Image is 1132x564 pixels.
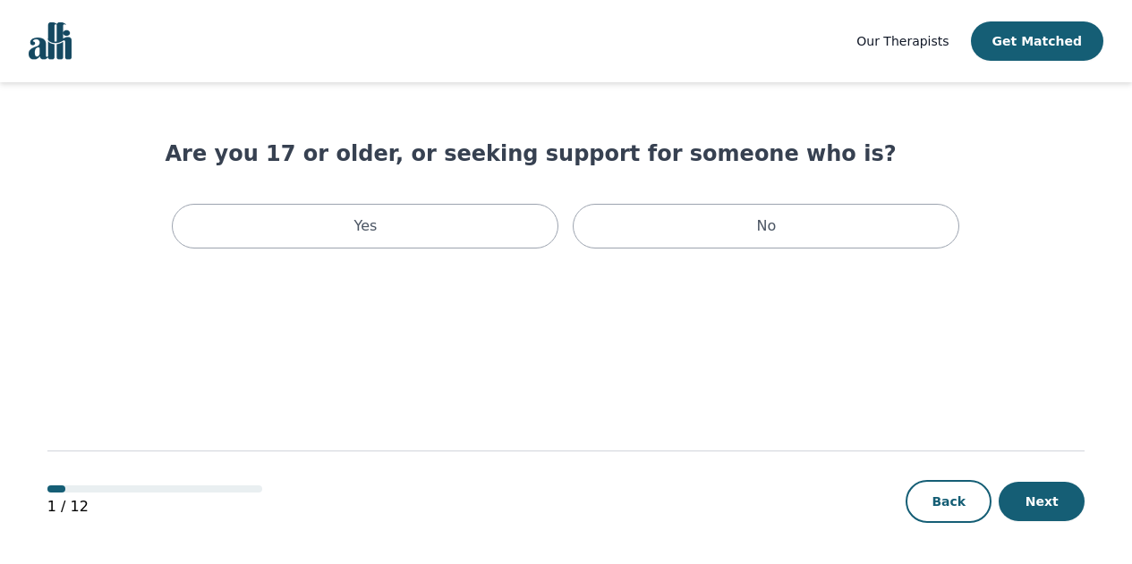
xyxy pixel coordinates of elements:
button: Get Matched [971,21,1103,61]
button: Back [906,480,992,523]
p: Yes [354,215,378,237]
p: No [757,215,777,237]
span: Our Therapists [856,34,949,48]
button: Next [999,482,1085,521]
a: Our Therapists [856,30,949,52]
h1: Are you 17 or older, or seeking support for someone who is? [165,139,966,168]
img: alli logo [29,22,72,60]
p: 1 / 12 [47,496,262,518]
